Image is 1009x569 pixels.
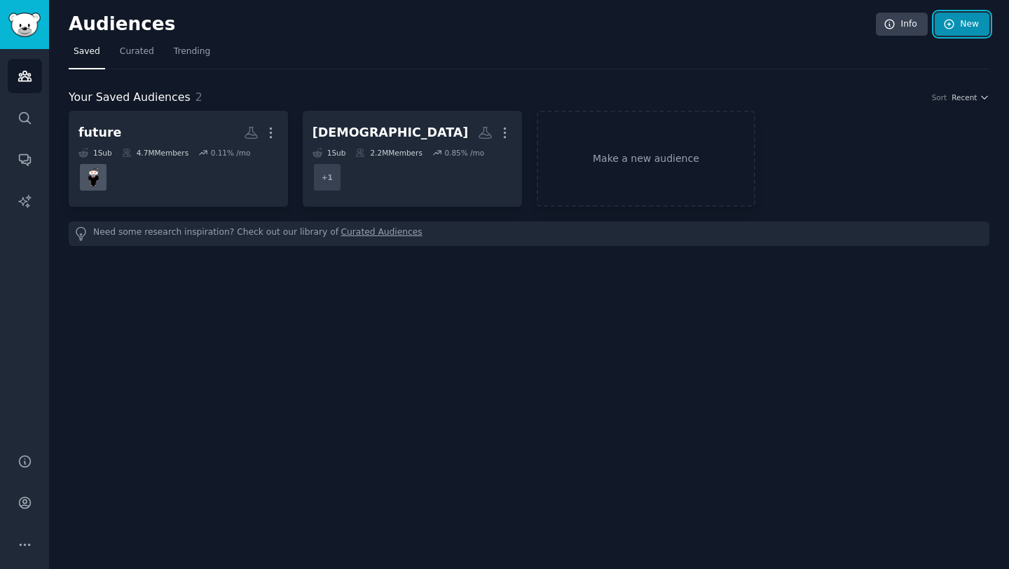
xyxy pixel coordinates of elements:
[876,13,928,36] a: Info
[8,13,41,37] img: GummySearch logo
[83,166,104,188] img: careerguidance
[78,124,121,142] div: future
[537,111,756,207] a: Make a new audience
[78,148,112,158] div: 1 Sub
[355,148,422,158] div: 2.2M Members
[313,124,469,142] div: [DEMOGRAPHIC_DATA]
[69,13,876,36] h2: Audiences
[195,90,203,104] span: 2
[69,41,105,69] a: Saved
[74,46,100,58] span: Saved
[69,111,288,207] a: future1Sub4.7MMembers0.11% /mocareerguidance
[115,41,159,69] a: Curated
[313,163,342,192] div: + 1
[444,148,484,158] div: 0.85 % /mo
[932,92,947,102] div: Sort
[341,226,423,241] a: Curated Audiences
[303,111,522,207] a: [DEMOGRAPHIC_DATA]1Sub2.2MMembers0.85% /mo+1
[952,92,977,102] span: Recent
[122,148,188,158] div: 4.7M Members
[313,148,346,158] div: 1 Sub
[69,221,989,246] div: Need some research inspiration? Check out our library of
[69,89,191,107] span: Your Saved Audiences
[174,46,210,58] span: Trending
[169,41,215,69] a: Trending
[120,46,154,58] span: Curated
[211,148,251,158] div: 0.11 % /mo
[952,92,989,102] button: Recent
[935,13,989,36] a: New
